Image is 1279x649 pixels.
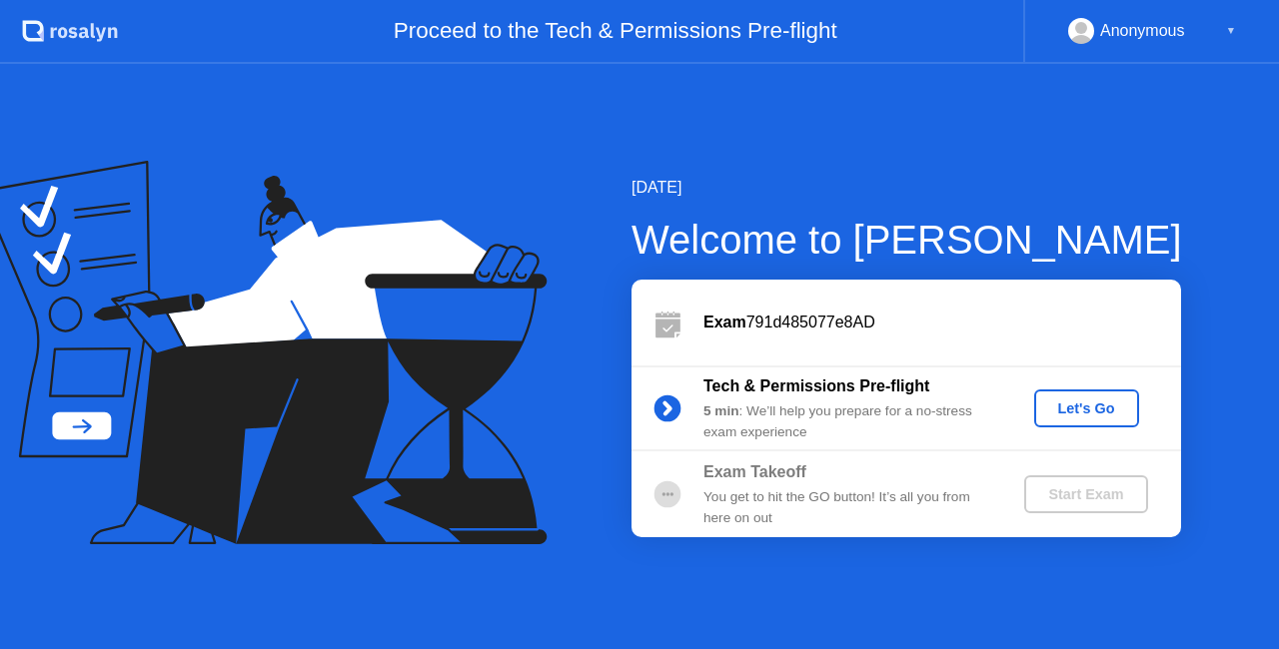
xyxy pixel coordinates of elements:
div: Start Exam [1032,486,1139,502]
div: Anonymous [1100,18,1185,44]
div: ▼ [1226,18,1236,44]
div: Welcome to [PERSON_NAME] [632,210,1182,270]
b: Exam Takeoff [703,463,806,480]
b: 5 min [703,403,739,418]
button: Let's Go [1034,389,1139,427]
button: Start Exam [1024,475,1147,513]
b: Exam [703,314,746,330]
div: You get to hit the GO button! It’s all you from here on out [703,487,991,528]
b: Tech & Permissions Pre-flight [703,377,929,394]
div: 791d485077e8AD [703,311,1181,334]
div: : We’ll help you prepare for a no-stress exam experience [703,401,991,442]
div: Let's Go [1042,400,1131,416]
div: [DATE] [632,176,1182,200]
